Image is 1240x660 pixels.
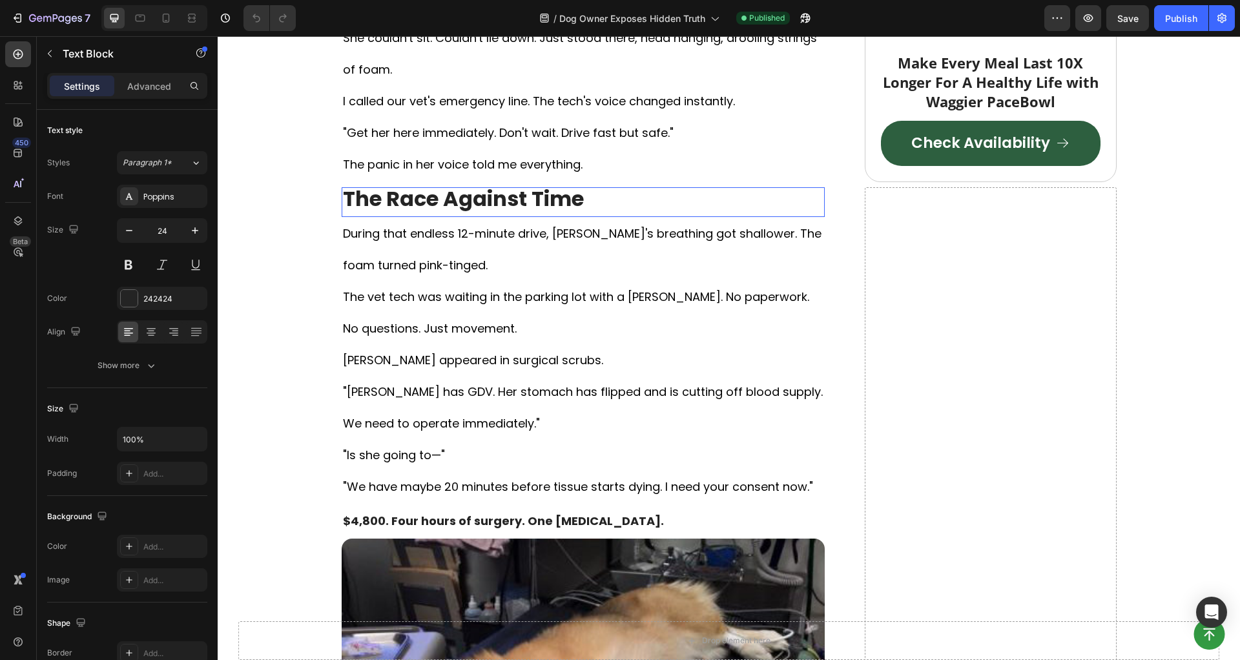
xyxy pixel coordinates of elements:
[694,98,832,117] p: Check Availability
[123,157,172,169] span: Paragraph 1*
[125,411,227,427] span: "Is she going to—"
[143,191,204,203] div: Poppins
[5,5,96,31] button: 7
[47,468,77,479] div: Padding
[47,222,81,239] div: Size
[47,433,68,445] div: Width
[553,12,557,25] span: /
[143,293,204,305] div: 242424
[143,468,204,480] div: Add...
[143,648,204,659] div: Add...
[47,400,81,418] div: Size
[125,57,517,73] span: I called our vet's emergency line. The tech's voice changed instantly.
[665,17,881,75] strong: Make Every Meal Last 10X Longer For A Healthy Life with Waggier PaceBowl
[98,359,158,372] div: Show more
[125,148,366,177] strong: The Race Against Time
[47,293,67,304] div: Color
[143,541,204,553] div: Add...
[1117,13,1139,24] span: Save
[63,46,172,61] p: Text Block
[47,354,207,377] button: Show more
[47,541,67,552] div: Color
[1106,5,1149,31] button: Save
[125,442,595,459] span: "We have maybe 20 minutes before tissue starts dying. I need your consent now."
[125,189,604,237] span: During that endless 12-minute drive, [PERSON_NAME]'s breathing got shallower. The foam turned pin...
[85,10,90,26] p: 7
[64,79,100,93] p: Settings
[47,574,70,586] div: Image
[47,508,110,526] div: Background
[117,151,207,174] button: Paragraph 1*
[559,12,705,25] span: Dog Owner Exposes Hidden Truth
[47,647,72,659] div: Border
[218,36,1240,660] iframe: Design area
[1165,12,1197,25] div: Publish
[10,236,31,247] div: Beta
[12,138,31,148] div: 450
[1196,597,1227,628] div: Open Intercom Messenger
[125,477,446,493] strong: $4,800. Four hours of surgery. One [MEDICAL_DATA].
[47,191,63,202] div: Font
[125,253,592,300] span: The vet tech was waiting in the parking lot with a [PERSON_NAME]. No paperwork. No questions. Jus...
[125,120,365,136] span: The panic in her voice told me everything.
[125,347,605,395] span: "[PERSON_NAME] has GDV. Her stomach has flipped and is cutting off blood supply. We need to opera...
[749,12,785,24] span: Published
[125,316,386,332] span: [PERSON_NAME] appeared in surgical scrubs.
[47,615,88,632] div: Shape
[1154,5,1208,31] button: Publish
[47,157,70,169] div: Styles
[47,324,83,341] div: Align
[127,79,171,93] p: Advanced
[243,5,296,31] div: Undo/Redo
[663,85,883,130] a: Check Availability
[47,125,83,136] div: Text style
[118,428,207,451] input: Auto
[125,88,456,105] span: "Get her here immediately. Don't wait. Drive fast but safe."
[143,575,204,586] div: Add...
